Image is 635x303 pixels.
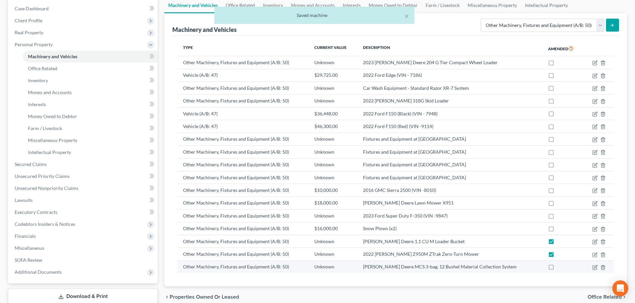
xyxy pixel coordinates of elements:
[15,30,43,35] span: Real Property
[178,133,309,145] td: Other Machinery, Fixtures and Equipment (A/B: 50)
[28,77,48,83] span: Inventory
[15,185,78,191] span: Unsecured Nonpriority Claims
[178,107,309,120] td: Vehicle (A/B: 47)
[358,171,543,184] td: Fixtures and Equipment at [GEOGRAPHIC_DATA]
[23,86,158,98] a: Money and Accounts
[358,222,543,235] td: Snow Plows (x2)
[220,12,409,19] div: Saved machine
[9,194,158,206] a: Lawsuits
[309,197,357,209] td: $18,000.00
[178,120,309,133] td: Vehicle (A/B: 47)
[23,98,158,110] a: Interests
[309,248,357,260] td: Unknown
[309,41,357,56] th: Current Value
[358,120,543,133] td: 2022 Ford F150 (Red) (VIN -9114)
[309,184,357,197] td: $10,000.00
[358,197,543,209] td: [PERSON_NAME] Deere Lawn Mower X951
[543,41,584,56] th: Amended
[358,82,543,94] td: Car Wash Equipment - Standard Razor XR-7 System
[164,294,239,300] button: chevron_left Properties Owned or Leased
[28,89,72,95] span: Money and Accounts
[23,75,158,86] a: Inventory
[358,184,543,197] td: 2016 GMC Sierra 2500 (VIN -8010)
[178,235,309,247] td: Other Machinery, Fixtures and Equipment (A/B: 50)
[9,254,158,266] a: SOFA Review
[23,51,158,63] a: Machinery and Vehicles
[178,210,309,222] td: Other Machinery, Fixtures and Equipment (A/B: 50)
[588,294,627,300] button: Office Related chevron_right
[358,56,543,69] td: 2023 [PERSON_NAME] Deere 204 G Tier Compact Wheel Loader
[9,3,158,15] a: Case Dashboard
[309,222,357,235] td: $16,000.00
[178,158,309,171] td: Other Machinery, Fixtures and Equipment (A/B: 50)
[178,248,309,260] td: Other Machinery, Fixtures and Equipment (A/B: 50)
[404,12,409,20] button: ×
[23,146,158,158] a: Intellectual Property
[23,110,158,122] a: Money Owed to Debtor
[23,134,158,146] a: Miscellaneous Property
[358,41,543,56] th: Description
[28,137,77,143] span: Miscellaneous Property
[309,56,357,69] td: Unknown
[178,69,309,81] td: Vehicle (A/B: 47)
[28,113,77,119] span: Money Owed to Debtor
[358,146,543,158] td: Fixtures and Equipment at [GEOGRAPHIC_DATA]
[15,233,36,239] span: Financials
[15,257,42,263] span: SOFA Review
[9,170,158,182] a: Unsecured Priority Claims
[178,41,309,56] th: Type
[358,133,543,145] td: Fixtures and Equipment at [GEOGRAPHIC_DATA]
[309,210,357,222] td: Unknown
[28,54,77,59] span: Machinery and Vehicles
[309,82,357,94] td: Unknown
[9,182,158,194] a: Unsecured Nonpriority Claims
[358,260,543,273] td: [PERSON_NAME] Deere MCS 3-bag, 12 Bushel Material Collection System
[23,63,158,75] a: Office Related
[15,6,49,11] span: Case Dashboard
[358,69,543,81] td: 2022 Ford Edge (VIN - 7186)
[28,125,62,131] span: Farm / Livestock
[358,94,543,107] td: 2022 [PERSON_NAME] 318G Skid Loader
[15,42,53,47] span: Personal Property
[588,294,622,300] span: Office Related
[15,269,62,275] span: Additional Documents
[28,149,71,155] span: Intellectual Property
[178,197,309,209] td: Other Machinery, Fixtures and Equipment (A/B: 50)
[178,222,309,235] td: Other Machinery, Fixtures and Equipment (A/B: 50)
[358,158,543,171] td: Fixtures and Equipment at [GEOGRAPHIC_DATA]
[178,171,309,184] td: Other Machinery, Fixtures and Equipment (A/B: 50)
[178,260,309,273] td: Other Machinery, Fixtures and Equipment (A/B: 50)
[23,122,158,134] a: Farm / Livestock
[172,26,237,34] div: Machinery and Vehicles
[612,280,628,296] div: Open Intercom Messenger
[178,146,309,158] td: Other Machinery, Fixtures and Equipment (A/B: 50)
[164,294,170,300] i: chevron_left
[309,133,357,145] td: Unknown
[309,146,357,158] td: Unknown
[28,66,57,71] span: Office Related
[358,107,543,120] td: 2022 Ford F150 (Black) (VIN - 7948)
[15,245,44,251] span: Miscellaneous
[622,294,627,300] i: chevron_right
[15,221,75,227] span: Codebtors Insiders & Notices
[309,94,357,107] td: Unknown
[15,209,57,215] span: Executory Contracts
[15,197,33,203] span: Lawsuits
[28,101,46,107] span: Interests
[309,107,357,120] td: $36,448.00
[309,120,357,133] td: $46,300.00
[358,248,543,260] td: 2022 [PERSON_NAME] Z950M ZTrak Zero-Turn Mower
[9,158,158,170] a: Secured Claims
[170,294,239,300] span: Properties Owned or Leased
[309,171,357,184] td: Unknown
[358,235,543,247] td: [PERSON_NAME] Deere 1.1 CU M Loader Bucket
[309,260,357,273] td: Unknown
[309,69,357,81] td: $29,725.00
[178,56,309,69] td: Other Machinery, Fixtures and Equipment (A/B: 50)
[309,158,357,171] td: Unknown
[178,94,309,107] td: Other Machinery, Fixtures and Equipment (A/B: 50)
[15,161,47,167] span: Secured Claims
[178,184,309,197] td: Other Machinery, Fixtures and Equipment (A/B: 50)
[178,82,309,94] td: Other Machinery, Fixtures and Equipment (A/B: 50)
[358,210,543,222] td: 2023 Ford Super Duty F-350 (VIN -9847)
